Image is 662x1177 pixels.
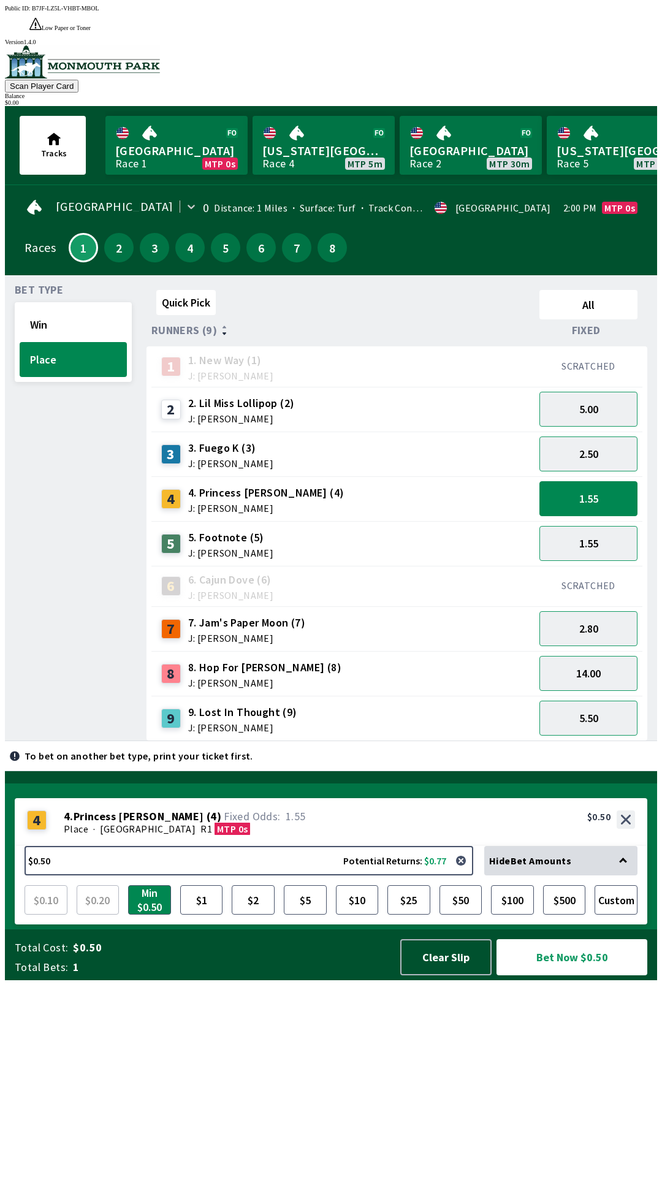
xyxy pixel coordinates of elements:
span: Track Condition: Firm [356,202,464,214]
span: Win [30,318,116,332]
div: SCRATCHED [539,360,637,372]
div: Race 4 [262,159,294,169]
button: Bet Now $0.50 [496,939,647,975]
button: $1 [180,885,223,915]
span: $50 [443,888,479,912]
button: 8 [318,233,347,262]
span: Place [64,823,88,835]
button: 4 [175,233,205,262]
a: [GEOGRAPHIC_DATA]Race 2MTP 30m [400,116,542,175]
span: $5 [287,888,324,912]
button: 1.55 [539,526,637,561]
span: $25 [390,888,427,912]
div: 9 [161,709,181,728]
span: Place [30,352,116,367]
button: $100 [491,885,534,915]
button: Win [20,307,127,342]
span: 3 [143,243,166,252]
span: 8. Hop For [PERSON_NAME] (8) [188,660,341,676]
span: $0.50 [73,940,389,955]
span: $500 [546,888,583,912]
p: To bet on another bet type, print your ticket first. [25,751,253,761]
span: MTP 0s [205,159,235,169]
span: 6 [249,243,273,252]
button: 14.00 [539,656,637,691]
div: Race 1 [115,159,147,169]
div: 4 [161,489,181,509]
span: J: [PERSON_NAME] [188,678,341,688]
span: 4 [178,243,202,252]
span: 5.00 [579,402,598,416]
span: 1.55 [579,536,598,550]
div: Race 2 [409,159,441,169]
div: Version 1.4.0 [5,39,657,45]
span: 5. Footnote (5) [188,530,273,546]
button: 2.50 [539,436,637,471]
img: venue logo [5,45,160,78]
span: $10 [339,888,376,912]
button: $50 [439,885,482,915]
span: 2.80 [579,622,598,636]
button: 6 [246,233,276,262]
button: 1.55 [539,481,637,516]
button: 2 [104,233,134,262]
span: [GEOGRAPHIC_DATA] [115,143,238,159]
span: $100 [494,888,531,912]
span: $1 [183,888,220,912]
span: Total Cost: [15,940,68,955]
div: 2 [161,400,181,419]
button: All [539,290,637,319]
span: 7 [285,243,308,252]
div: 7 [161,619,181,639]
button: 2.80 [539,611,637,646]
span: J: [PERSON_NAME] [188,414,295,424]
span: 2.50 [579,447,598,461]
button: Quick Pick [156,290,216,315]
div: SCRATCHED [539,579,637,592]
button: $25 [387,885,430,915]
span: 3. Fuego K (3) [188,440,273,456]
span: Bet Type [15,285,63,295]
button: Clear Slip [400,939,492,975]
span: MTP 0s [217,823,248,835]
span: 9. Lost In Thought (9) [188,704,297,720]
span: J: [PERSON_NAME] [188,459,273,468]
span: Surface: Turf [287,202,356,214]
span: J: [PERSON_NAME] [188,548,273,558]
button: 1 [69,233,98,262]
span: J: [PERSON_NAME] [188,590,273,600]
span: Min $0.50 [131,888,168,912]
span: J: [PERSON_NAME] [188,371,273,381]
span: [GEOGRAPHIC_DATA] [409,143,532,159]
span: Hide Bet Amounts [489,855,571,867]
span: J: [PERSON_NAME] [188,723,297,733]
span: 1 [73,960,389,975]
button: Custom [595,885,637,915]
button: $0.50Potential Returns: $0.77 [25,846,473,875]
div: 6 [161,576,181,596]
span: Bet Now $0.50 [507,950,637,965]
div: [GEOGRAPHIC_DATA] [455,203,551,213]
div: 5 [161,534,181,554]
span: [GEOGRAPHIC_DATA] [56,202,173,211]
button: $2 [232,885,275,915]
div: 0 [203,203,209,213]
span: Distance: 1 Miles [214,202,287,214]
button: 5.50 [539,701,637,736]
span: MTP 30m [489,159,530,169]
div: Balance [5,93,657,99]
span: [GEOGRAPHIC_DATA] [100,823,196,835]
span: 6. Cajun Dove (6) [188,572,273,588]
button: $10 [336,885,379,915]
span: Princess [PERSON_NAME] [74,810,204,823]
span: B7JF-LZ5L-VHBT-MBOL [32,5,99,12]
span: 8 [321,243,344,252]
span: 4 . [64,810,74,823]
a: [US_STATE][GEOGRAPHIC_DATA]Race 4MTP 5m [253,116,395,175]
span: [US_STATE][GEOGRAPHIC_DATA] [262,143,385,159]
div: $ 0.00 [5,99,657,106]
button: $5 [284,885,327,915]
span: MTP 5m [348,159,382,169]
div: 3 [161,444,181,464]
span: Clear Slip [411,950,481,964]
